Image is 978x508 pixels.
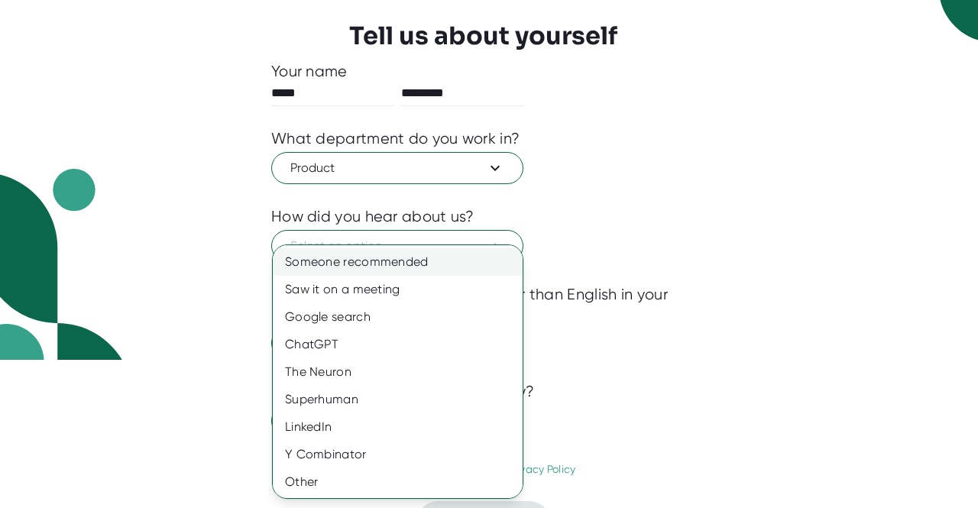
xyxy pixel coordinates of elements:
div: Saw it on a meeting [273,276,534,303]
div: ChatGPT [273,331,534,358]
div: The Neuron [273,358,534,386]
div: LinkedIn [273,413,534,441]
div: Y Combinator [273,441,534,468]
div: Other [273,468,534,496]
div: Someone recommended [273,248,534,276]
div: Superhuman [273,386,534,413]
div: Google search [273,303,534,331]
